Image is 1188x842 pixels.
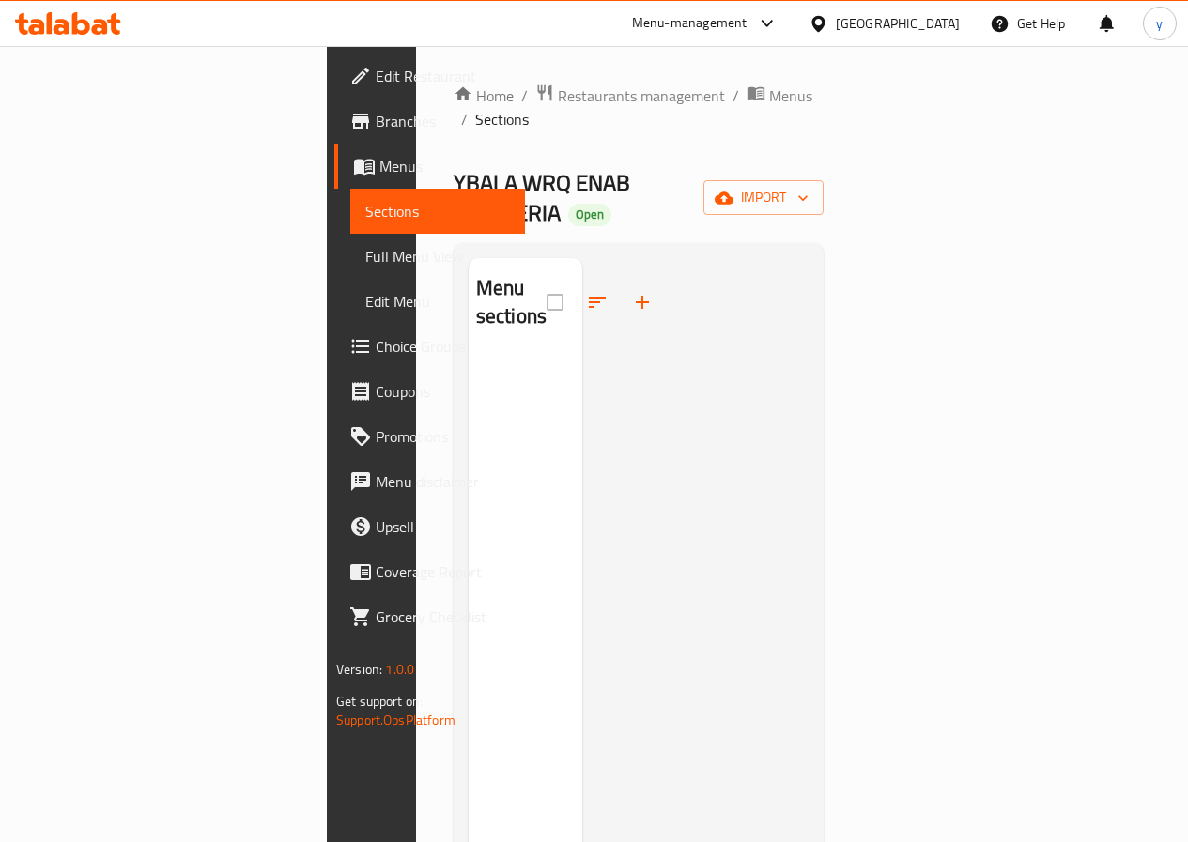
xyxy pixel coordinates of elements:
[334,144,525,189] a: Menus
[334,54,525,99] a: Edit Restaurant
[334,549,525,594] a: Coverage Report
[632,12,748,35] div: Menu-management
[336,657,382,681] span: Version:
[334,324,525,369] a: Choice Groups
[376,380,510,403] span: Coupons
[836,13,960,34] div: [GEOGRAPHIC_DATA]
[336,689,423,713] span: Get support on:
[376,515,510,538] span: Upsell
[376,335,510,358] span: Choice Groups
[350,189,525,234] a: Sections
[1156,13,1163,34] span: y
[365,200,510,222] span: Sections
[454,161,630,234] span: YBALA WRQ ENAB CAFETERIA
[334,414,525,459] a: Promotions
[350,279,525,324] a: Edit Menu
[558,84,725,107] span: Restaurants management
[365,245,510,268] span: Full Menu View
[334,459,525,504] a: Menu disclaimer
[769,84,812,107] span: Menus
[334,369,525,414] a: Coupons
[376,425,510,448] span: Promotions
[379,155,510,177] span: Menus
[620,280,665,325] button: Add section
[334,594,525,639] a: Grocery Checklist
[568,204,611,226] div: Open
[718,186,809,209] span: import
[733,84,739,107] li: /
[365,290,510,313] span: Edit Menu
[385,657,414,681] span: 1.0.0
[747,84,812,108] a: Menus
[334,504,525,549] a: Upsell
[376,65,510,87] span: Edit Restaurant
[376,560,510,583] span: Coverage Report
[376,110,510,132] span: Branches
[350,234,525,279] a: Full Menu View
[334,99,525,144] a: Branches
[454,84,824,130] nav: breadcrumb
[336,708,455,732] a: Support.OpsPlatform
[535,84,725,108] a: Restaurants management
[703,180,824,215] button: import
[376,470,510,493] span: Menu disclaimer
[469,347,582,362] nav: Menu sections
[376,605,510,628] span: Grocery Checklist
[568,207,611,222] span: Open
